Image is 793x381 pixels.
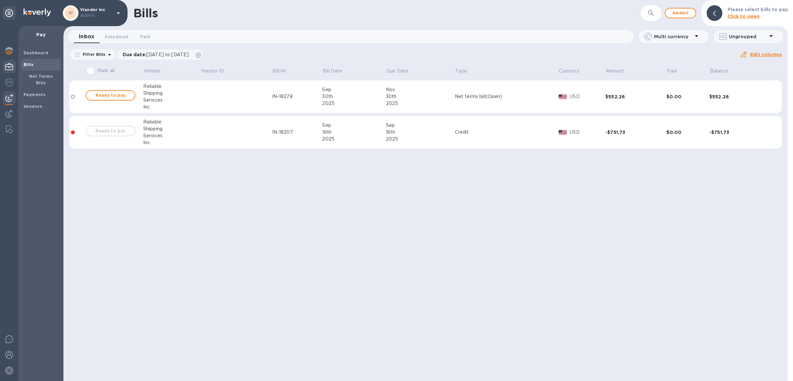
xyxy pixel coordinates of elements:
p: USD [570,129,605,136]
div: 2025 [322,136,386,142]
button: Ready to pay [86,90,135,101]
div: Inc. [143,104,201,110]
span: Paid [140,33,150,40]
p: Due date : [123,51,192,58]
b: Vendors [24,104,43,109]
div: Shipping [143,125,201,132]
button: Addbill [665,8,696,18]
p: Type [455,68,467,75]
div: Sep [322,122,386,129]
span: Add bill [671,9,690,17]
b: VI [68,10,73,15]
div: (Open) [455,93,559,100]
div: IN-18207 [272,129,322,136]
div: 16th [386,129,455,136]
span: Scheduled [105,33,128,40]
div: 30th [386,93,455,100]
p: Paid [667,68,677,75]
p: Balance [710,68,728,75]
span: Vendor [144,68,169,75]
img: USD [559,130,567,135]
p: Admin [80,12,113,19]
p: Due Date [386,68,408,75]
div: Nov [386,86,455,93]
div: 2025 [386,100,455,107]
b: Bills [24,62,33,67]
div: 2025 [386,136,455,142]
span: Balance [710,68,737,75]
p: Viander inc [80,8,113,19]
span: Bill № [272,68,294,75]
div: $0.00 [666,129,709,136]
u: Edit columns [750,52,782,57]
div: 2025 [322,100,386,107]
img: My Profile [5,63,13,71]
b: Payments [24,92,45,97]
div: Inc. [143,139,201,146]
img: Foreign exchange [5,78,13,86]
b: Please select bills to pay [728,7,788,12]
p: Vendor ID [201,68,224,75]
p: Vendor [144,68,161,75]
div: Due date:[DATE] to [DATE] [117,49,203,60]
div: 16th [322,129,386,136]
div: $0.00 [666,93,709,100]
p: Bill Date [323,68,342,75]
div: Sep [322,86,386,93]
div: -$751.73 [605,129,666,136]
div: Reliable [143,119,201,125]
img: USD [559,94,567,99]
span: Vendor ID [201,68,233,75]
div: Unpin categories [3,7,16,20]
span: Paid [667,68,685,75]
span: Due Date [386,68,417,75]
b: Net Terms Bills [29,74,53,85]
div: Net terms bill [455,93,486,100]
b: Dashboard [24,50,48,55]
div: Services [143,97,201,104]
p: USD [570,93,605,100]
span: Type [455,68,475,75]
h1: Bills [133,6,158,20]
div: 30th [322,93,386,100]
div: Services [143,132,201,139]
div: $552.26 [709,93,770,100]
div: Sep [386,122,455,129]
p: Filter Bills [80,52,106,57]
span: Ready to pay [92,91,129,99]
div: IN-18278 [272,93,322,100]
p: Pay [24,31,58,38]
span: [DATE] to [DATE] [147,52,189,57]
div: -$751.73 [709,129,770,136]
img: Logo [24,8,51,16]
p: Amount [606,68,624,75]
p: Bill № [272,68,286,75]
div: Shipping [143,90,201,97]
span: Amount [606,68,633,75]
b: Click to open [728,14,760,19]
p: Ungrouped [729,33,767,40]
span: Bill Date [323,68,351,75]
div: Reliable [143,83,201,90]
p: Multi currency [654,33,692,40]
span: Inbox [79,32,94,41]
p: Mark all [97,67,114,74]
div: Credit [455,129,559,136]
div: $552.26 [605,93,666,100]
p: Currency [559,68,579,75]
